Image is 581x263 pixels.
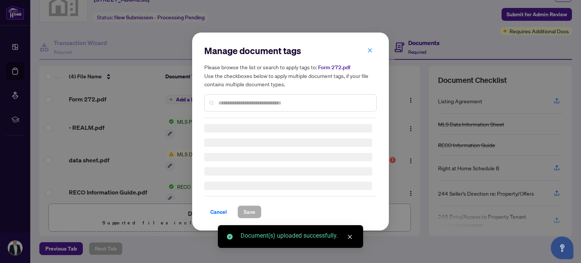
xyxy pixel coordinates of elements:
h2: Manage document tags [204,45,377,57]
h5: Please browse the list or search to apply tags to: Use the checkboxes below to apply multiple doc... [204,63,377,88]
button: Save [238,205,261,218]
button: Cancel [204,205,233,218]
span: check-circle [227,234,233,240]
span: close [347,234,353,240]
span: Cancel [210,206,227,218]
span: close [367,48,373,53]
a: Close [346,233,354,241]
div: Document(s) uploaded successfully. [241,231,354,240]
span: Form 272.pdf [318,64,350,71]
button: Open asap [551,237,573,259]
